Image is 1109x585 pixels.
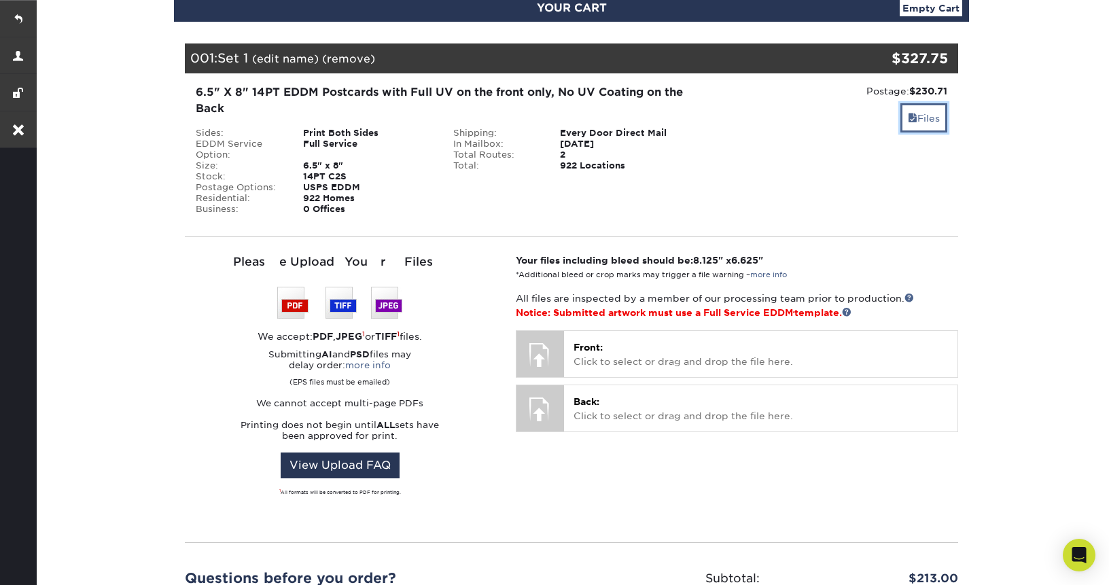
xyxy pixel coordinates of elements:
[293,193,443,204] div: 922 Homes
[550,139,700,149] div: [DATE]
[516,270,787,279] small: *Additional bleed or crop marks may trigger a file warning –
[293,171,443,182] div: 14PT C2S
[293,182,443,193] div: USPS EDDM
[693,255,718,266] span: 8.125
[196,84,690,117] div: 6.5" X 8" 14PT EDDM Postcards with Full UV on the front only, No UV Coating on the Back
[350,349,370,359] strong: PSD
[537,1,607,14] span: YOUR CART
[574,342,603,353] span: Front:
[443,160,550,171] div: Total:
[550,128,700,139] div: Every Door Direct Mail
[750,270,787,279] a: more info
[186,139,293,160] div: EDDM Service Option:
[185,330,495,343] div: We accept: , or files.
[186,128,293,139] div: Sides:
[443,139,550,149] div: In Mailbox:
[289,371,390,387] small: (EPS files must be emailed)
[574,340,948,368] p: Click to select or drag and drop the file here.
[252,52,319,65] a: (edit name)
[293,160,443,171] div: 6.5" x 8"
[313,331,333,342] strong: PDF
[516,307,851,318] span: Notice: Submitted artwork must use a Full Service EDDM template.
[550,149,700,160] div: 2
[443,128,550,139] div: Shipping:
[321,349,332,359] strong: AI
[336,331,362,342] strong: JPEG
[293,204,443,215] div: 0 Offices
[516,255,763,266] strong: Your files including bleed should be: " x "
[217,50,248,65] span: Set 1
[574,396,599,407] span: Back:
[186,182,293,193] div: Postage Options:
[3,544,116,580] iframe: Google Customer Reviews
[793,311,794,315] span: ®
[829,48,948,69] div: $327.75
[186,204,293,215] div: Business:
[900,103,947,132] a: Files
[376,420,395,430] strong: ALL
[550,160,700,171] div: 922 Locations
[186,193,293,204] div: Residential:
[186,160,293,171] div: Size:
[185,398,495,409] p: We cannot accept multi-page PDFs
[362,330,365,338] sup: 1
[277,287,402,319] img: We accept: PSD, TIFF, or JPEG (JPG)
[443,149,550,160] div: Total Routes:
[1063,539,1095,571] div: Open Intercom Messenger
[909,86,947,96] strong: $230.71
[375,331,397,342] strong: TIFF
[908,113,917,124] span: files
[293,139,443,160] div: Full Service
[345,360,391,370] a: more info
[185,349,495,387] p: Submitting and files may delay order:
[516,291,958,319] p: All files are inspected by a member of our processing team prior to production.
[710,84,947,98] div: Postage:
[185,489,495,496] div: All formats will be converted to PDF for printing.
[185,43,829,73] div: 001:
[279,489,281,493] sup: 1
[574,395,948,423] p: Click to select or drag and drop the file here.
[731,255,758,266] span: 6.625
[185,420,495,442] p: Printing does not begin until sets have been approved for print.
[322,52,375,65] a: (remove)
[397,330,400,338] sup: 1
[281,453,400,478] a: View Upload FAQ
[186,171,293,182] div: Stock:
[293,128,443,139] div: Print Both Sides
[185,253,495,271] div: Please Upload Your Files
